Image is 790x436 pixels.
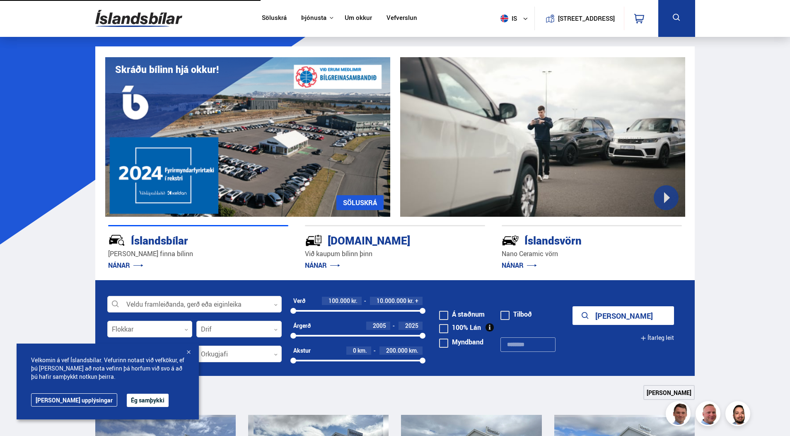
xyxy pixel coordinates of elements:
img: nhp88E3Fdnt1Opn2.png [727,402,751,427]
span: is [497,15,518,22]
img: svg+xml;base64,PHN2ZyB4bWxucz0iaHR0cDovL3d3dy53My5vcmcvMjAwMC9zdmciIHdpZHRoPSI1MTIiIGhlaWdodD0iNT... [500,15,508,22]
img: -Svtn6bYgwAsiwNX.svg [502,232,519,249]
a: Um okkur [345,14,372,23]
h1: Skráðu bílinn hjá okkur! [115,64,219,75]
div: Árgerð [293,322,311,329]
button: Ítarleg leit [640,329,674,347]
img: siFngHWaQ9KaOqBr.png [697,402,722,427]
a: NÁNAR [108,261,143,270]
span: 100.000 [329,297,350,305]
label: Á staðnum [439,311,485,317]
span: 10.000.000 [377,297,406,305]
img: JRvxyua_JYH6wB4c.svg [108,232,126,249]
a: [PERSON_NAME] upplýsingar [31,393,117,407]
a: Vefverslun [387,14,417,23]
span: km. [409,347,418,354]
span: 2005 [373,322,386,329]
label: Tilboð [500,311,532,317]
button: [STREET_ADDRESS] [561,15,612,22]
p: Nano Ceramic vörn [502,249,682,259]
div: [DOMAIN_NAME] [305,233,456,247]
label: 100% Lán [439,324,481,331]
a: [STREET_ADDRESS] [539,7,619,30]
img: eKx6w-_Home_640_.png [105,57,390,217]
a: Söluskrá [262,14,287,23]
img: tr5P-W3DuiFaO7aO.svg [305,232,322,249]
span: Velkomin á vef Íslandsbílar. Vefurinn notast við vefkökur, ef þú [PERSON_NAME] að nota vefinn þá ... [31,356,184,381]
span: km. [358,347,367,354]
img: G0Ugv5HjCgRt.svg [95,5,182,32]
span: kr. [351,298,358,304]
span: 2025 [405,322,418,329]
p: Við kaupum bílinn þinn [305,249,485,259]
img: FbJEzSuNWCJXmdc-.webp [667,402,692,427]
button: Þjónusta [301,14,326,22]
a: SÖLUSKRÁ [336,195,384,210]
span: kr. [408,298,414,304]
span: 200.000 [386,346,408,354]
a: NÁNAR [502,261,537,270]
a: [PERSON_NAME] [643,385,695,400]
a: NÁNAR [305,261,340,270]
p: [PERSON_NAME] finna bílinn [108,249,288,259]
div: Íslandsvörn [502,233,652,247]
span: 0 [353,346,356,354]
button: Ég samþykki [127,394,169,407]
label: Myndband [439,339,483,345]
span: + [415,298,418,304]
div: Akstur [293,347,311,354]
button: [PERSON_NAME] [573,306,674,325]
button: is [497,6,534,31]
div: Verð [293,298,305,304]
div: Íslandsbílar [108,233,259,247]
